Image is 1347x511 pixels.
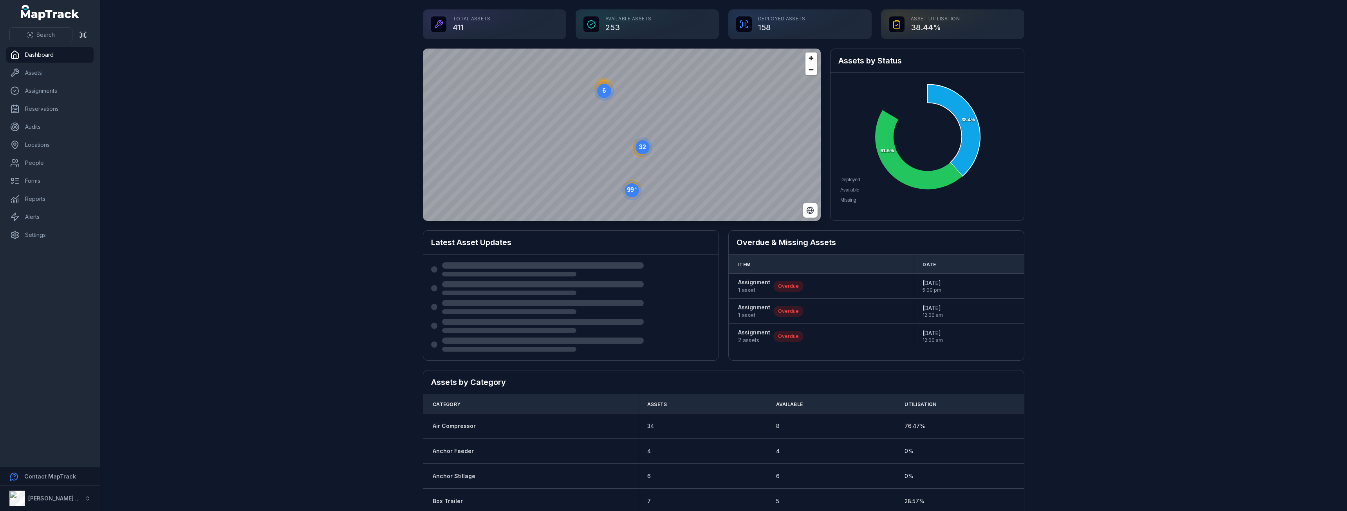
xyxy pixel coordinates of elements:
[923,262,936,268] span: Date
[738,303,770,311] strong: Assignment
[6,137,94,153] a: Locations
[923,337,943,343] span: 12:00 am
[923,304,943,312] span: [DATE]
[737,237,1016,248] h2: Overdue & Missing Assets
[905,472,914,480] span: 0 %
[738,278,770,294] a: Assignment1 asset
[905,401,936,408] span: Utilisation
[923,279,941,293] time: 6/27/2025, 5:00:00 PM
[6,83,94,99] a: Assignments
[647,401,667,408] span: Assets
[738,262,750,268] span: Item
[433,497,463,505] a: Box Trailer
[923,312,943,318] span: 12:00 am
[9,27,72,42] button: Search
[738,329,770,344] a: Assignment2 assets
[738,336,770,344] span: 2 assets
[431,237,711,248] h2: Latest Asset Updates
[431,377,1016,388] h2: Assets by Category
[776,447,780,455] span: 4
[647,472,651,480] span: 6
[923,329,943,343] time: 8/25/2025, 12:00:00 AM
[838,55,1016,66] h2: Assets by Status
[738,311,770,319] span: 1 asset
[6,65,94,81] a: Assets
[627,186,637,193] text: 99
[738,329,770,336] strong: Assignment
[776,497,779,505] span: 5
[21,5,79,20] a: MapTrack
[738,278,770,286] strong: Assignment
[6,173,94,189] a: Forms
[6,155,94,171] a: People
[603,87,606,94] text: 6
[805,52,817,64] button: Zoom in
[923,329,943,337] span: [DATE]
[738,286,770,294] span: 1 asset
[776,401,803,408] span: Available
[923,279,941,287] span: [DATE]
[6,227,94,243] a: Settings
[433,422,476,430] a: Air Compressor
[776,472,780,480] span: 6
[647,447,651,455] span: 4
[773,331,804,342] div: Overdue
[840,197,856,203] span: Missing
[773,306,804,317] div: Overdue
[28,495,92,502] strong: [PERSON_NAME] Group
[6,101,94,117] a: Reservations
[776,422,780,430] span: 8
[840,187,859,193] span: Available
[803,203,818,218] button: Switch to Satellite View
[6,191,94,207] a: Reports
[6,47,94,63] a: Dashboard
[24,473,76,480] strong: Contact MapTrack
[738,303,770,319] a: Assignment1 asset
[905,447,914,455] span: 0 %
[423,49,821,221] canvas: Map
[433,401,460,408] span: Category
[923,287,941,293] span: 5:00 pm
[647,497,651,505] span: 7
[639,144,646,150] text: 32
[905,497,924,505] span: 28.57 %
[773,281,804,292] div: Overdue
[36,31,55,39] span: Search
[433,447,474,455] a: Anchor Feeder
[635,186,637,190] tspan: +
[923,304,943,318] time: 7/31/2025, 12:00:00 AM
[6,209,94,225] a: Alerts
[840,177,860,182] span: Deployed
[433,472,475,480] a: Anchor Stillage
[6,119,94,135] a: Audits
[805,64,817,75] button: Zoom out
[647,422,654,430] span: 34
[905,422,925,430] span: 76.47 %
